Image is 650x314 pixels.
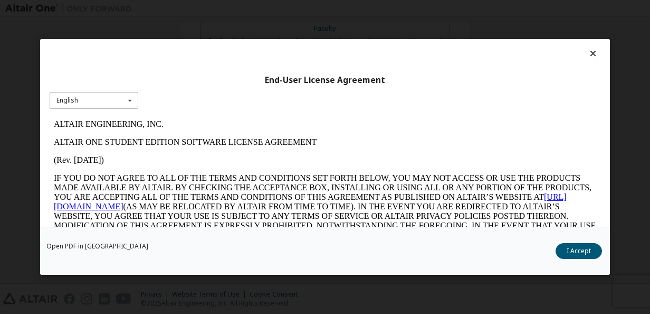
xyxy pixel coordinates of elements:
a: Open PDF in [GEOGRAPHIC_DATA] [46,243,148,250]
p: ALTAIR ENGINEERING, INC. [4,4,547,14]
a: [URL][DOMAIN_NAME] [4,77,517,96]
div: End-User License Agreement [50,75,600,86]
div: English [56,97,78,104]
button: I Accept [556,243,602,259]
p: (Rev. [DATE]) [4,40,547,50]
p: ALTAIR ONE STUDENT EDITION SOFTWARE LICENSE AGREEMENT [4,22,547,32]
p: IF YOU DO NOT AGREE TO ALL OF THE TERMS AND CONDITIONS SET FORTH BELOW, YOU MAY NOT ACCESS OR USE... [4,58,547,134]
